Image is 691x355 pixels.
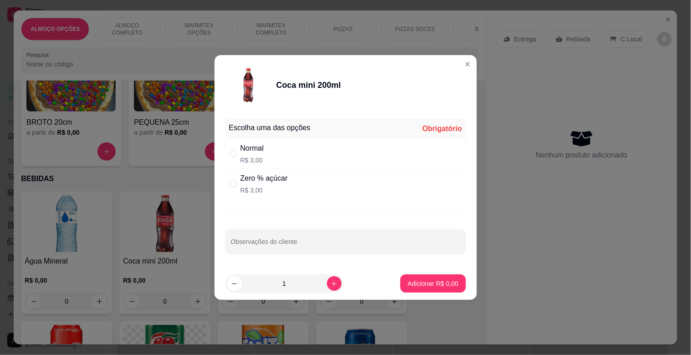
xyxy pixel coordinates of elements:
[241,186,288,195] p: R$ 3,00
[231,241,461,250] input: Observações do cliente
[229,122,311,133] div: Escolha uma das opções
[241,173,288,184] div: Zero % açúcar
[422,123,462,134] div: Obrigatório
[225,62,271,108] img: product-image
[400,274,466,293] button: Adicionar R$ 0,00
[241,156,264,165] p: R$ 3,00
[461,57,475,71] button: Close
[241,143,264,154] div: Normal
[408,279,458,288] p: Adicionar R$ 0,00
[227,276,242,291] button: decrease-product-quantity
[276,79,341,91] div: Coca mini 200ml
[327,276,342,291] button: increase-product-quantity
